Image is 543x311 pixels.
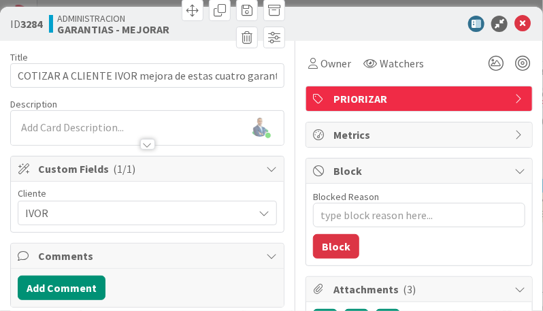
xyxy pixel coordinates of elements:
[10,16,42,32] span: ID
[18,189,277,198] div: Cliente
[380,55,424,71] span: Watchers
[333,127,508,143] span: Metrics
[20,17,42,31] b: 3284
[38,248,259,264] span: Comments
[313,234,359,259] button: Block
[25,203,246,223] span: IVOR
[333,91,508,107] span: PRIORIZAR
[18,276,105,300] button: Add Comment
[113,162,135,176] span: ( 1/1 )
[403,282,416,296] span: ( 3 )
[10,98,57,110] span: Description
[320,55,351,71] span: Owner
[10,51,28,63] label: Title
[57,13,169,24] span: ADMINISTRACION
[38,161,259,177] span: Custom Fields
[313,191,379,203] label: Blocked Reason
[333,281,508,297] span: Attachments
[333,163,508,179] span: Block
[250,118,269,137] img: eobJXfT326UEnkSeOkwz9g1j3pWW2An1.png
[10,63,284,88] input: type card name here...
[57,24,169,35] b: GARANTIAS - MEJORAR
